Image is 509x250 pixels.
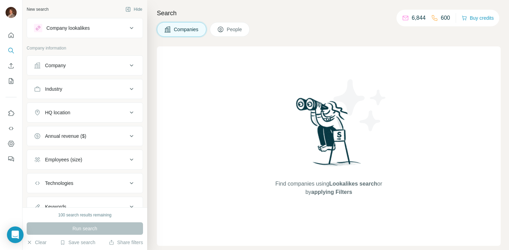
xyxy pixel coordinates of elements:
[329,181,377,187] span: Lookalikes search
[45,203,66,210] div: Keywords
[227,26,243,33] span: People
[174,26,199,33] span: Companies
[45,180,73,187] div: Technologies
[6,122,17,135] button: Use Surfe API
[58,212,111,218] div: 100 search results remaining
[6,75,17,87] button: My lists
[6,44,17,57] button: Search
[441,14,450,22] p: 600
[60,239,95,246] button: Save search
[6,153,17,165] button: Feedback
[27,128,143,144] button: Annual revenue ($)
[311,189,352,195] span: applying Filters
[45,86,62,92] div: Industry
[45,109,70,116] div: HQ location
[46,25,90,32] div: Company lookalikes
[462,13,494,23] button: Buy credits
[6,29,17,42] button: Quick start
[329,74,391,136] img: Surfe Illustration - Stars
[6,60,17,72] button: Enrich CSV
[120,4,147,15] button: Hide
[27,151,143,168] button: Employees (size)
[27,57,143,74] button: Company
[157,8,501,18] h4: Search
[6,107,17,119] button: Use Surfe on LinkedIn
[45,133,86,140] div: Annual revenue ($)
[27,81,143,97] button: Industry
[293,96,365,173] img: Surfe Illustration - Woman searching with binoculars
[45,156,82,163] div: Employees (size)
[27,45,143,51] p: Company information
[273,180,384,196] span: Find companies using or by
[412,14,426,22] p: 6,844
[27,20,143,36] button: Company lookalikes
[7,226,24,243] div: Open Intercom Messenger
[109,239,143,246] button: Share filters
[27,104,143,121] button: HQ location
[45,62,66,69] div: Company
[27,198,143,215] button: Keywords
[27,239,46,246] button: Clear
[27,6,48,12] div: New search
[6,7,17,18] img: Avatar
[6,137,17,150] button: Dashboard
[27,175,143,191] button: Technologies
